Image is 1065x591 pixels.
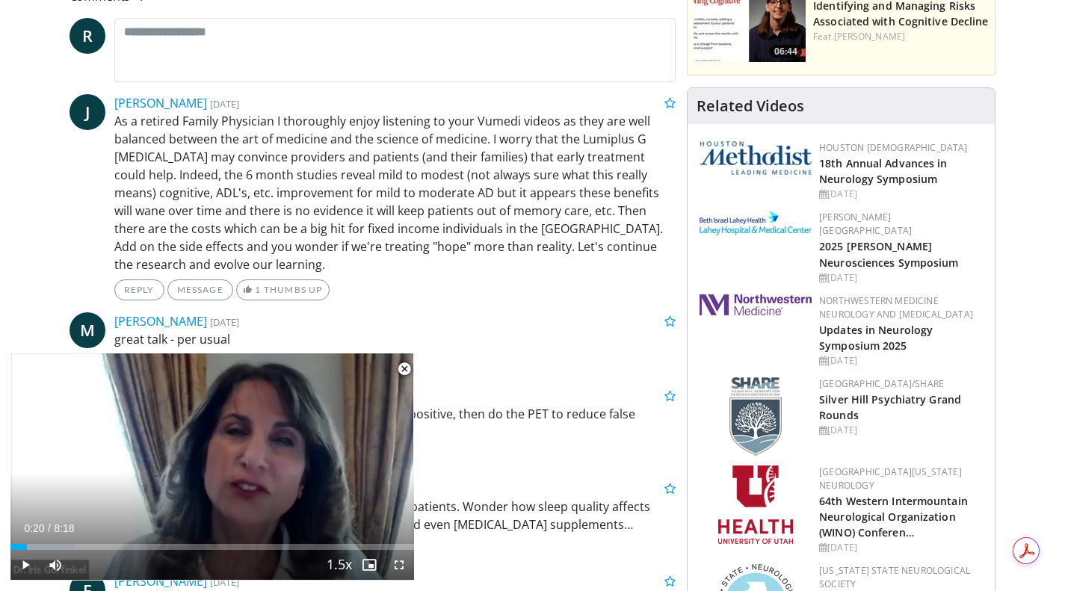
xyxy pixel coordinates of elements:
button: Play [10,550,40,580]
button: Playback Rate [324,550,354,580]
button: Enable picture-in-picture mode [354,550,384,580]
h4: Related Videos [697,97,804,115]
a: [PERSON_NAME][GEOGRAPHIC_DATA] [819,211,912,237]
img: 2a462fb6-9365-492a-ac79-3166a6f924d8.png.150x105_q85_autocrop_double_scale_upscale_version-0.2.jpg [700,294,812,315]
p: As a retired Family Physician I thoroughly enjoy listening to your Vumedi videos as they are well... [114,112,676,273]
button: Fullscreen [384,550,414,580]
a: [GEOGRAPHIC_DATA]/SHARE [819,377,944,390]
a: R [70,18,105,54]
div: Progress Bar [10,544,414,550]
a: 18th Annual Advances in Neurology Symposium [819,156,947,186]
img: e7977282-282c-4444-820d-7cc2733560fd.jpg.150x105_q85_autocrop_double_scale_upscale_version-0.2.jpg [700,211,812,235]
div: Feat. [813,30,989,43]
video-js: Video Player [10,353,414,581]
span: 1 [255,284,261,295]
div: [DATE] [819,271,983,285]
a: Silver Hill Psychiatry Grand Rounds [819,392,961,422]
span: 8:18 [54,522,74,534]
a: 2025 [PERSON_NAME] Neurosciences Symposium [819,239,958,269]
a: Updates in Neurology Symposium 2025 [819,323,933,353]
a: [GEOGRAPHIC_DATA][US_STATE] Neurology [819,465,962,492]
div: [DATE] [819,541,983,554]
a: 1 Thumbs Up [236,279,330,300]
a: [PERSON_NAME] [834,30,905,43]
a: Reply [114,279,164,300]
a: [PERSON_NAME] [114,573,207,590]
small: [DATE] [210,575,239,589]
a: [US_STATE] State Neurological Society [819,564,970,590]
a: [PERSON_NAME] [114,95,207,111]
img: f8aaeb6d-318f-4fcf-bd1d-54ce21f29e87.png.150x105_q85_autocrop_double_scale_upscale_version-0.2.png [729,377,782,456]
img: f6362829-b0a3-407d-a044-59546adfd345.png.150x105_q85_autocrop_double_scale_upscale_version-0.2.png [718,465,793,544]
span: 06:44 [770,45,802,58]
p: great talk - per usual [114,330,676,348]
a: J [70,94,105,130]
a: M [70,312,105,348]
small: [DATE] [210,97,239,111]
div: [DATE] [819,424,983,437]
a: Northwestern Medicine Neurology and [MEDICAL_DATA] [819,294,973,321]
a: 64th Western Intermountain Neurological Organization (WINO) Conferen… [819,494,968,539]
span: 0:20 [24,522,44,534]
a: Houston [DEMOGRAPHIC_DATA] [819,141,967,154]
small: [DATE] [210,315,239,329]
div: [DATE] [819,188,983,201]
a: Message [167,279,233,300]
img: 5e4488cc-e109-4a4e-9fd9-73bb9237ee91.png.150x105_q85_autocrop_double_scale_upscale_version-0.2.png [700,141,812,175]
button: Mute [40,550,70,580]
span: / [48,522,51,534]
div: [DATE] [819,354,983,368]
button: Close [389,353,419,385]
a: [PERSON_NAME] [114,313,207,329]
